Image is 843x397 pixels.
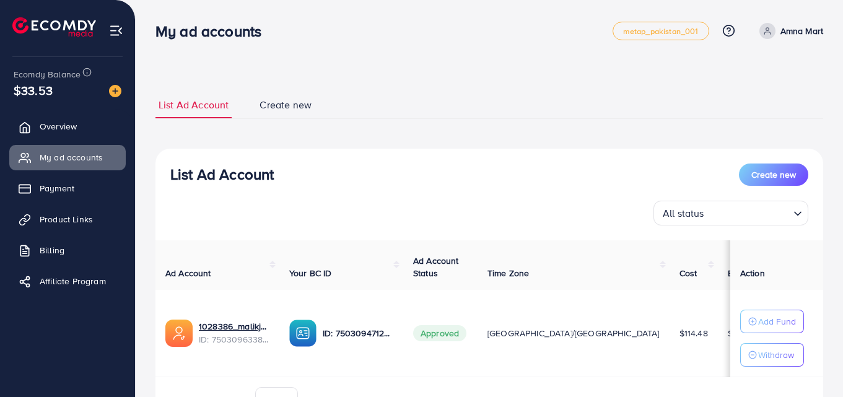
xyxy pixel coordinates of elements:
[165,320,193,347] img: ic-ads-acc.e4c84228.svg
[413,255,459,279] span: Ad Account Status
[487,267,529,279] span: Time Zone
[9,207,126,232] a: Product Links
[751,168,796,181] span: Create new
[9,114,126,139] a: Overview
[780,24,823,38] p: Amna Mart
[289,267,332,279] span: Your BC ID
[758,347,794,362] p: Withdraw
[159,98,229,112] span: List Ad Account
[9,269,126,294] a: Affiliate Program
[790,341,834,388] iframe: Chat
[623,27,699,35] span: metap_pakistan_001
[653,201,808,225] div: Search for option
[9,145,126,170] a: My ad accounts
[487,327,660,339] span: [GEOGRAPHIC_DATA]/[GEOGRAPHIC_DATA]
[323,326,393,341] p: ID: 7503094712258248722
[740,267,765,279] span: Action
[14,68,81,81] span: Ecomdy Balance
[679,267,697,279] span: Cost
[155,22,271,40] h3: My ad accounts
[754,23,823,39] a: Amna Mart
[260,98,312,112] span: Create new
[109,85,121,97] img: image
[740,343,804,367] button: Withdraw
[12,17,96,37] img: logo
[40,151,103,164] span: My ad accounts
[740,310,804,333] button: Add Fund
[199,320,269,333] a: 1028386_malikjaffir_1746950844524
[170,165,274,183] h3: List Ad Account
[14,81,53,99] span: $33.53
[708,202,788,222] input: Search for option
[199,333,269,346] span: ID: 7503096338784256008
[109,24,123,38] img: menu
[199,320,269,346] div: <span class='underline'>1028386_malikjaffir_1746950844524</span></br>7503096338784256008
[739,164,808,186] button: Create new
[40,275,106,287] span: Affiliate Program
[9,238,126,263] a: Billing
[40,244,64,256] span: Billing
[660,204,707,222] span: All status
[165,267,211,279] span: Ad Account
[9,176,126,201] a: Payment
[40,120,77,133] span: Overview
[413,325,466,341] span: Approved
[289,320,317,347] img: ic-ba-acc.ded83a64.svg
[679,327,708,339] span: $114.48
[40,182,74,194] span: Payment
[758,314,796,329] p: Add Fund
[613,22,709,40] a: metap_pakistan_001
[40,213,93,225] span: Product Links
